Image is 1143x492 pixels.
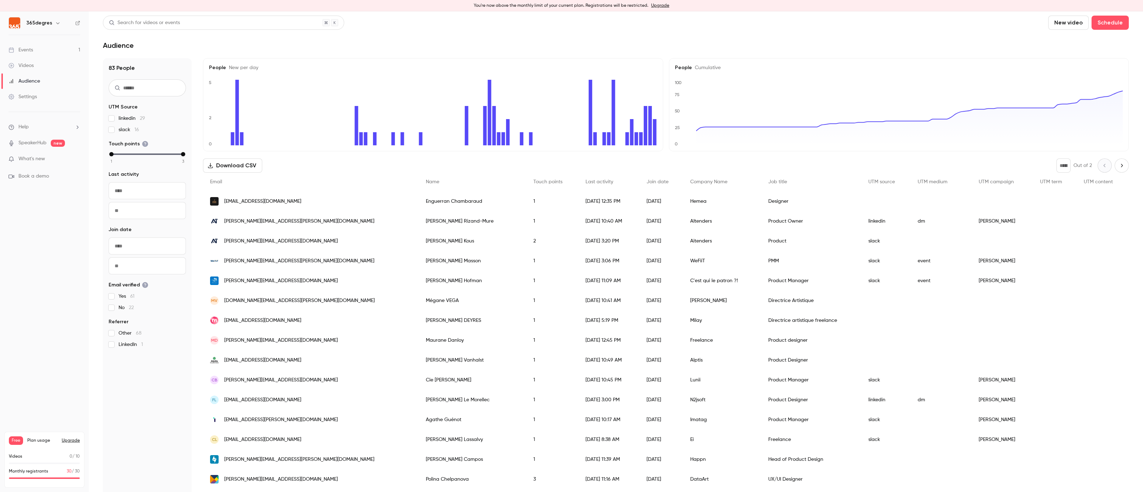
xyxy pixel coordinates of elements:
[639,410,683,430] div: [DATE]
[224,218,374,225] span: [PERSON_NAME][EMAIL_ADDRESS][PERSON_NAME][DOMAIN_NAME]
[911,211,972,231] div: dm
[526,291,578,311] div: 1
[692,65,721,70] span: Cumulative
[683,271,761,291] div: C'est qui le patron ?!
[212,436,217,443] span: CL
[761,430,861,449] div: Freelance
[224,436,301,443] span: [EMAIL_ADDRESS][DOMAIN_NAME]
[526,311,578,330] div: 1
[526,271,578,291] div: 1
[119,126,139,133] span: slack
[578,449,639,469] div: [DATE] 11:39 AM
[419,251,526,271] div: [PERSON_NAME] Masson
[203,158,262,173] button: Download CSV
[578,430,639,449] div: [DATE] 8:38 AM
[639,231,683,251] div: [DATE]
[639,449,683,469] div: [DATE]
[419,271,526,291] div: [PERSON_NAME] Hofman
[9,468,48,475] p: Monthly registrants
[526,430,578,449] div: 1
[683,330,761,350] div: Freelance
[1048,16,1089,30] button: New video
[578,350,639,370] div: [DATE] 10:49 AM
[639,390,683,410] div: [DATE]
[9,78,40,85] div: Audience
[639,191,683,211] div: [DATE]
[210,356,219,364] img: alptis.fr
[9,46,33,54] div: Events
[761,410,861,430] div: Product Manager
[639,370,683,390] div: [DATE]
[683,191,761,211] div: Hemea
[119,115,145,122] span: linkedin
[861,211,911,231] div: linkedin
[119,304,134,311] span: No
[586,179,613,184] span: Last activity
[419,370,526,390] div: Cie [PERSON_NAME]
[419,430,526,449] div: [PERSON_NAME] Lassalvy
[526,231,578,251] div: 2
[690,179,727,184] span: Company Name
[72,156,80,162] iframe: Noticeable Trigger
[578,311,639,330] div: [DATE] 5:19 PM
[761,390,861,410] div: Product Designer
[578,191,639,211] div: [DATE] 12:35 PM
[210,455,219,464] img: happn.fr
[9,17,20,29] img: 365degres
[761,191,861,211] div: Designer
[683,350,761,370] div: Alptis
[419,410,526,430] div: Agathe Guénot
[683,410,761,430] div: Imatag
[224,396,301,404] span: [EMAIL_ADDRESS][DOMAIN_NAME]
[27,438,57,443] span: Plan usage
[212,397,216,403] span: FL
[675,125,680,130] text: 25
[119,341,143,348] span: LinkedIn
[1115,158,1129,173] button: Next page
[683,449,761,469] div: Happn
[426,179,439,184] span: Name
[210,237,219,245] img: aitenders.com
[70,454,72,459] span: 0
[683,231,761,251] div: Aitenders
[911,251,972,271] div: event
[9,453,22,460] p: Videos
[210,197,219,206] img: hemea.com
[419,330,526,350] div: Maurane Danloy
[1040,179,1062,184] span: UTM term
[768,179,787,184] span: Job title
[639,271,683,291] div: [DATE]
[18,173,49,180] span: Book a demo
[533,179,562,184] span: Touch points
[224,297,375,304] span: [DOMAIN_NAME][EMAIL_ADDRESS][PERSON_NAME][DOMAIN_NAME]
[683,469,761,489] div: DataArt
[111,158,112,164] span: 1
[181,152,185,156] div: max
[109,140,148,147] span: Touch points
[224,277,338,285] span: [PERSON_NAME][EMAIL_ADDRESS][DOMAIN_NAME]
[209,64,657,71] h5: People
[119,330,142,337] span: Other
[210,257,219,265] img: wefiit.com
[578,469,639,489] div: [DATE] 11:16 AM
[226,65,258,70] span: New per day
[578,410,639,430] div: [DATE] 10:17 AM
[972,390,1033,410] div: [PERSON_NAME]
[140,116,145,121] span: 29
[67,468,80,475] p: / 30
[526,390,578,410] div: 1
[211,337,218,343] span: MD
[526,251,578,271] div: 1
[526,469,578,489] div: 3
[18,155,45,163] span: What's new
[224,456,374,463] span: [PERSON_NAME][EMAIL_ADDRESS][PERSON_NAME][DOMAIN_NAME]
[761,449,861,469] div: Head of Product Design
[109,104,138,111] span: UTM Source
[578,330,639,350] div: [DATE] 12:45 PM
[18,139,46,147] a: SpeakerHub
[526,191,578,211] div: 1
[224,337,338,344] span: [PERSON_NAME][EMAIL_ADDRESS][DOMAIN_NAME]
[683,311,761,330] div: Milay
[224,416,338,424] span: [EMAIL_ADDRESS][PERSON_NAME][DOMAIN_NAME]
[639,311,683,330] div: [DATE]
